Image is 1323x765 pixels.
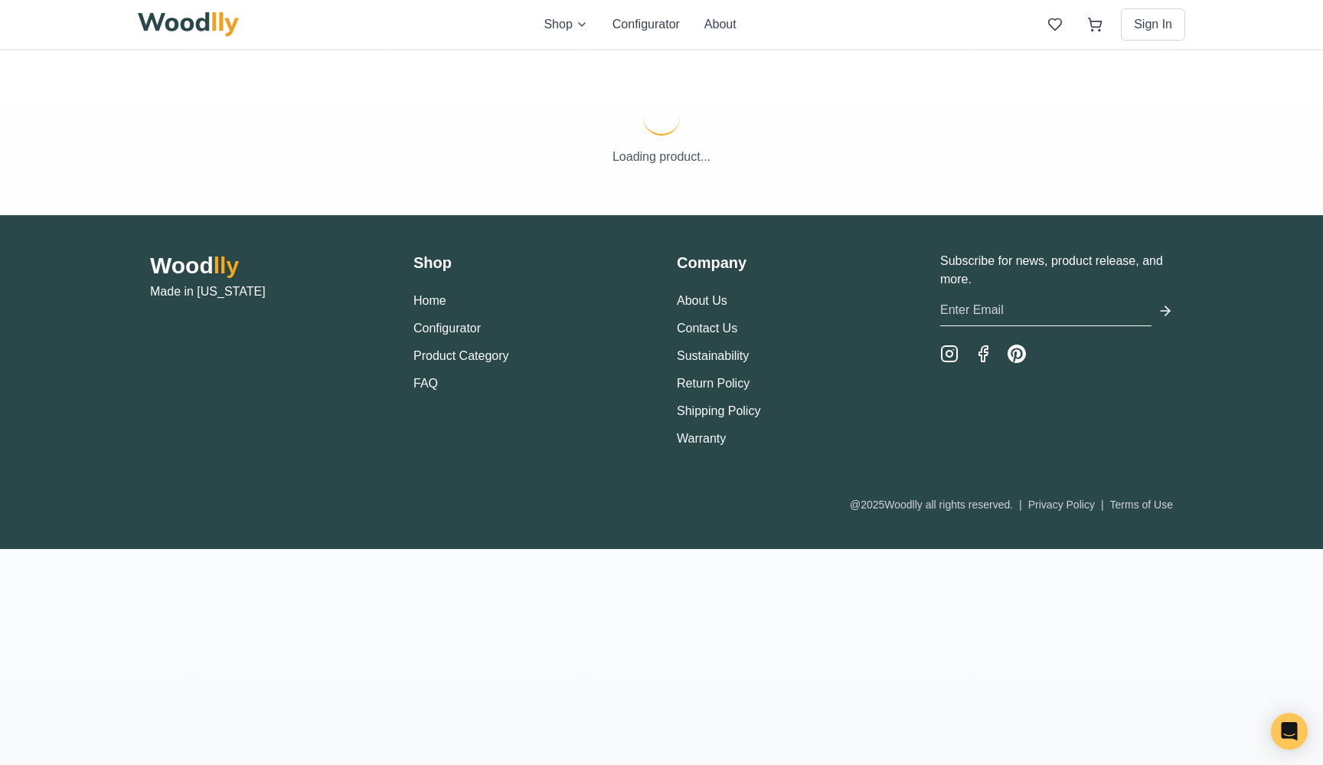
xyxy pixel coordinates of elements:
[413,349,509,362] a: Product Category
[150,252,383,280] h2: Wood
[612,15,680,34] button: Configurator
[850,497,1173,512] div: @ 2025 Woodlly all rights reserved.
[413,377,438,390] a: FAQ
[940,345,959,363] a: Instagram
[1101,499,1104,511] span: |
[940,252,1173,289] p: Subscribe for news, product release, and more.
[1019,499,1022,511] span: |
[1271,713,1308,750] div: Open Intercom Messenger
[544,15,587,34] button: Shop
[413,294,446,307] a: Home
[974,345,992,363] a: Facebook
[677,349,749,362] a: Sustainability
[1121,8,1185,41] button: Sign In
[413,252,646,273] h3: Shop
[1110,499,1173,511] a: Terms of Use
[704,15,737,34] button: About
[150,283,383,301] p: Made in [US_STATE]
[138,12,239,37] img: Woodlly
[940,295,1151,326] input: Enter Email
[677,322,737,335] a: Contact Us
[214,253,239,278] span: lly
[1028,499,1095,511] a: Privacy Policy
[677,252,910,273] h3: Company
[677,294,727,307] a: About Us
[413,319,481,338] button: Configurator
[677,404,760,417] a: Shipping Policy
[138,148,1185,166] p: Loading product...
[1008,345,1026,363] a: Pinterest
[677,377,750,390] a: Return Policy
[677,432,726,445] a: Warranty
